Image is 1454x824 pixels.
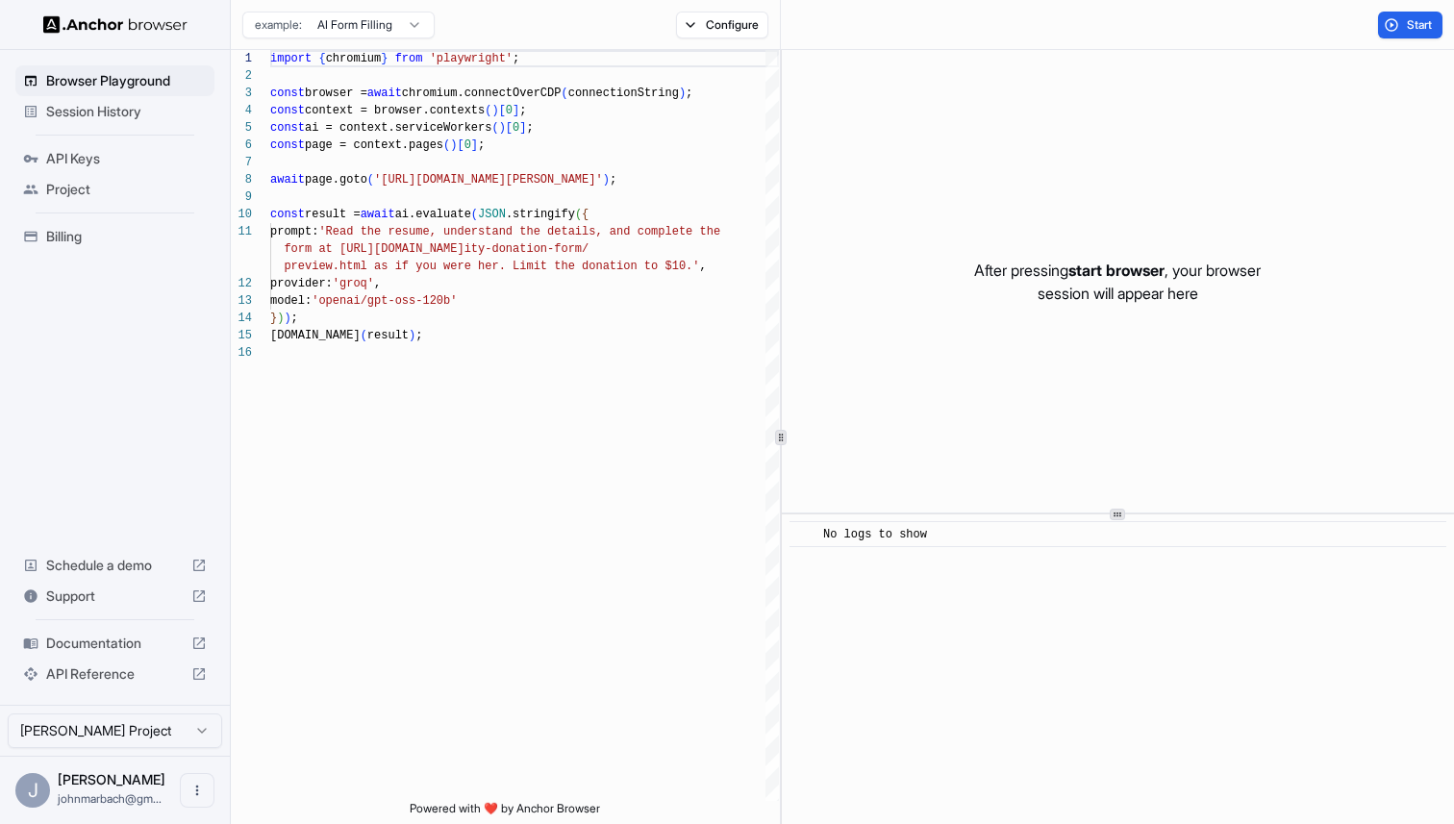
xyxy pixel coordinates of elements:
div: Documentation [15,628,214,659]
div: 9 [231,188,252,206]
div: 13 [231,292,252,310]
div: 3 [231,85,252,102]
img: Anchor Logo [43,15,188,34]
span: ; [415,329,422,342]
span: ] [471,138,478,152]
span: ; [519,104,526,117]
div: 10 [231,206,252,223]
span: ( [561,87,567,100]
span: lete the [664,225,720,238]
div: Browser Playground [15,65,214,96]
span: connectionString [568,87,679,100]
span: { [318,52,325,65]
span: ) [491,104,498,117]
button: Start [1378,12,1442,38]
div: 12 [231,275,252,292]
span: 0 [506,104,513,117]
div: API Reference [15,659,214,689]
span: ) [499,121,506,135]
span: , [374,277,381,290]
span: John Marbach [58,771,165,787]
span: } [381,52,388,65]
span: 'Read the resume, understand the details, and comp [318,225,664,238]
span: [ [506,121,513,135]
span: '[URL][DOMAIN_NAME][PERSON_NAME]' [374,173,603,187]
span: model: [270,294,312,308]
div: 7 [231,154,252,171]
div: 11 [231,223,252,240]
div: Session History [15,96,214,127]
span: const [270,87,305,100]
div: J [15,773,50,808]
button: Configure [676,12,769,38]
span: 'playwright' [430,52,513,65]
span: ity-donation-form/ [464,242,589,256]
div: Project [15,174,214,205]
span: provider: [270,277,333,290]
span: await [367,87,402,100]
span: ; [610,173,616,187]
span: } [270,312,277,325]
span: .stringify [506,208,575,221]
span: preview.html as if you were her. Limit the donatio [284,260,630,273]
span: ) [679,87,686,100]
span: [ [499,104,506,117]
div: 8 [231,171,252,188]
span: 0 [464,138,471,152]
span: ( [443,138,450,152]
span: const [270,138,305,152]
span: context = browser.contexts [305,104,485,117]
span: const [270,104,305,117]
span: , [699,260,706,273]
p: After pressing , your browser session will appear here [974,259,1261,305]
span: ( [471,208,478,221]
span: ( [367,173,374,187]
span: result [367,329,409,342]
span: start browser [1068,261,1165,280]
span: page = context.pages [305,138,443,152]
span: ; [526,121,533,135]
span: Browser Playground [46,71,207,90]
span: { [582,208,589,221]
span: Billing [46,227,207,246]
span: ) [284,312,290,325]
span: No logs to show [823,528,927,541]
span: [DOMAIN_NAME] [270,329,361,342]
div: Schedule a demo [15,550,214,581]
span: johnmarbach@gmail.com [58,791,162,806]
span: ai.evaluate [395,208,471,221]
span: result = [305,208,361,221]
span: chromium [326,52,382,65]
span: 0 [513,121,519,135]
span: await [270,173,305,187]
span: ( [491,121,498,135]
span: await [361,208,395,221]
span: 'openai/gpt-oss-120b' [312,294,457,308]
button: Open menu [180,773,214,808]
div: API Keys [15,143,214,174]
span: Support [46,587,184,606]
span: ; [686,87,692,100]
span: ai = context.serviceWorkers [305,121,491,135]
div: 14 [231,310,252,327]
span: n to $10.' [630,260,699,273]
div: Billing [15,221,214,252]
span: ( [485,104,491,117]
span: form at [URL][DOMAIN_NAME] [284,242,464,256]
span: API Keys [46,149,207,168]
div: 6 [231,137,252,154]
div: 2 [231,67,252,85]
span: ( [361,329,367,342]
span: API Reference [46,664,184,684]
span: ​ [799,525,809,544]
span: 'groq' [333,277,374,290]
span: example: [255,17,302,33]
div: 1 [231,50,252,67]
span: JSON [478,208,506,221]
span: page.goto [305,173,367,187]
span: Session History [46,102,207,121]
span: ; [478,138,485,152]
span: prompt: [270,225,318,238]
span: [ [457,138,464,152]
span: ; [291,312,298,325]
